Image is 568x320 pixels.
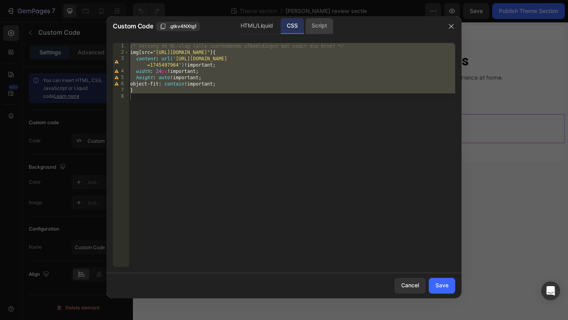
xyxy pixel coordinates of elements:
[113,49,129,56] div: 2
[113,68,129,74] div: 4
[4,117,469,125] span: Publish the page to see the content.
[541,281,560,300] div: Open Intercom Messenger
[156,22,200,31] button: .gtkv4NXtg1
[113,74,129,81] div: 5
[401,281,419,290] div: Cancel
[4,32,469,52] h2: Reviews that speaks for themselves
[4,86,469,94] p: Publish the page to see the content.
[169,23,196,30] span: .gtkv4NXtg1
[435,281,448,290] div: Save
[113,22,153,31] span: Custom Code
[113,81,129,87] div: 6
[5,55,469,67] p: Look how customers escape the limits of tiny or costly TVs and create their own big-screen experi...
[394,278,426,294] button: Cancel
[113,56,129,68] div: 3
[429,278,455,294] button: Save
[234,18,279,34] div: HTML/Liquid
[280,18,304,34] div: CSS
[13,89,47,96] div: Custom Code
[4,106,469,116] span: Custom Code
[113,93,129,100] div: 8
[305,18,333,34] div: Script
[113,43,129,49] div: 1
[113,87,129,93] div: 7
